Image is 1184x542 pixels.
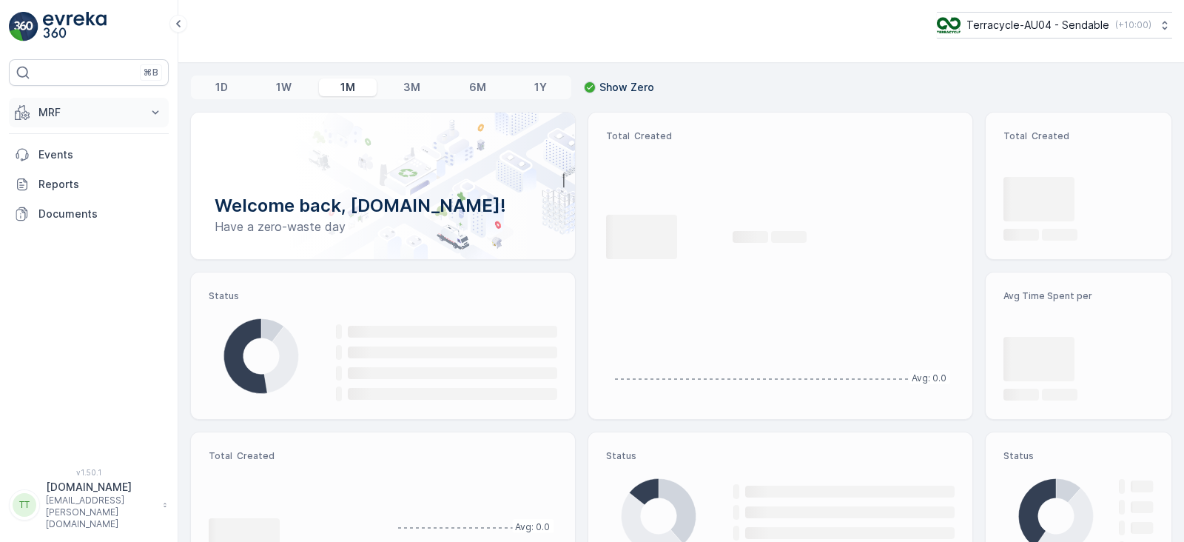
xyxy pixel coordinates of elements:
p: Reports [38,177,163,192]
p: Show Zero [599,80,654,95]
img: logo [9,12,38,41]
p: Status [606,450,955,462]
p: 1M [340,80,355,95]
button: MRF [9,98,169,127]
p: Events [38,147,163,162]
p: Documents [38,207,163,221]
p: Total Created [606,130,955,142]
img: logo_light-DOdMpM7g.png [43,12,107,41]
p: Welcome back, [DOMAIN_NAME]! [215,194,551,218]
p: 1D [215,80,228,95]
p: Have a zero-waste day [215,218,551,235]
p: Status [1003,450,1154,462]
p: MRF [38,105,139,120]
p: Total Created [209,450,377,462]
p: Total Created [1003,130,1154,142]
div: TT [13,493,36,517]
p: ( +10:00 ) [1115,19,1151,31]
p: [EMAIL_ADDRESS][PERSON_NAME][DOMAIN_NAME] [46,495,155,530]
p: [DOMAIN_NAME] [46,480,155,495]
img: terracycle_logo.png [937,17,961,33]
span: v 1.50.1 [9,468,169,477]
a: Events [9,140,169,170]
p: 1Y [534,80,547,95]
p: 1W [276,80,292,95]
p: 6M [469,80,486,95]
p: Avg Time Spent per [1003,290,1154,302]
a: Documents [9,199,169,229]
p: Status [209,290,557,302]
p: ⌘B [144,67,158,78]
p: 3M [403,80,420,95]
button: TT[DOMAIN_NAME][EMAIL_ADDRESS][PERSON_NAME][DOMAIN_NAME] [9,480,169,530]
a: Reports [9,170,169,199]
p: Terracycle-AU04 - Sendable [966,18,1109,33]
button: Terracycle-AU04 - Sendable(+10:00) [937,12,1172,39]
